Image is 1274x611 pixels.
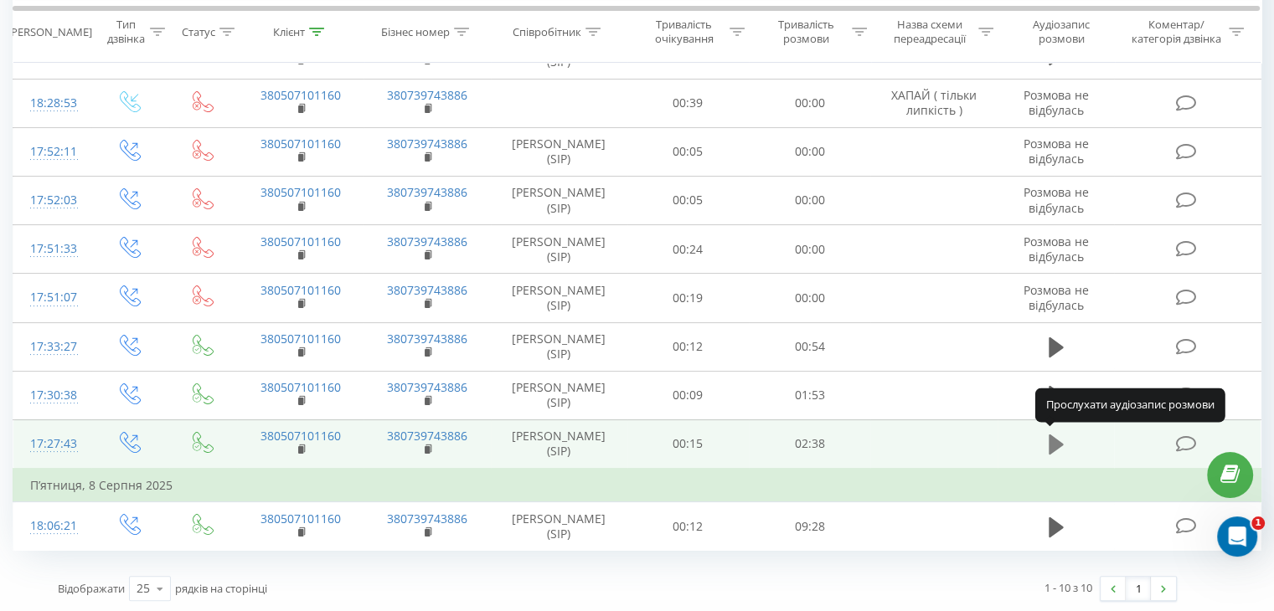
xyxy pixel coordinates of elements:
div: 1 - 10 з 10 [1044,579,1092,596]
a: 380507101160 [260,184,341,200]
div: 18:28:53 [30,87,75,120]
td: 01:53 [749,371,870,419]
a: 1 [1126,577,1151,600]
td: 00:09 [627,371,749,419]
a: 380507101160 [260,282,341,298]
td: П’ятниця, 8 Серпня 2025 [13,469,1261,502]
div: Тип дзвінка [106,18,145,46]
div: Статус [182,24,215,39]
td: [PERSON_NAME] (SIP) [491,371,627,419]
div: 25 [137,580,150,597]
span: Розмова не відбулась [1024,184,1089,215]
div: Коментар/категорія дзвінка [1127,18,1225,46]
td: [PERSON_NAME] (SIP) [491,127,627,176]
div: Назва схеми переадресації [886,18,974,46]
td: 00:00 [749,79,870,127]
div: 17:52:11 [30,136,75,168]
a: 380507101160 [260,379,341,395]
div: 17:51:33 [30,233,75,265]
td: 00:05 [627,176,749,224]
td: [PERSON_NAME] (SIP) [491,225,627,274]
a: 380739743886 [387,428,467,444]
a: 380739743886 [387,234,467,249]
a: 380739743886 [387,282,467,298]
div: Клієнт [273,24,305,39]
td: 00:00 [749,225,870,274]
span: Розмова не відбулась [1024,234,1089,264]
a: 380739743886 [387,379,467,395]
td: [PERSON_NAME] (SIP) [491,502,627,551]
td: 00:39 [627,79,749,127]
td: 00:12 [627,502,749,551]
div: Бізнес номер [381,24,450,39]
a: 380507101160 [260,511,341,526]
td: 00:19 [627,274,749,322]
td: 09:28 [749,502,870,551]
td: 02:38 [749,419,870,469]
td: 00:12 [627,322,749,371]
a: 380739743886 [387,331,467,347]
a: 380507101160 [260,428,341,444]
div: Прослухати аудіозапис розмови [1035,388,1225,422]
td: [PERSON_NAME] (SIP) [491,274,627,322]
div: 17:52:03 [30,184,75,217]
div: Тривалість розмови [764,18,848,46]
a: 380507101160 [260,234,341,249]
span: рядків на сторінці [175,581,267,596]
span: Відображати [58,581,125,596]
td: [PERSON_NAME] (SIP) [491,176,627,224]
a: 380507101160 [260,331,341,347]
a: 380739743886 [387,184,467,200]
div: 17:27:43 [30,428,75,460]
span: Розмова не відбулась [1024,282,1089,313]
div: Співробітник [513,24,581,39]
td: [PERSON_NAME] (SIP) [491,419,627,469]
div: Тривалість очікування [642,18,726,46]
td: 00:15 [627,419,749,469]
div: 17:30:38 [30,379,75,412]
div: 18:06:21 [30,510,75,542]
a: 380507101160 [260,87,341,103]
td: 00:00 [749,274,870,322]
div: 17:51:07 [30,281,75,314]
div: 17:33:27 [30,331,75,363]
a: 380739743886 [387,136,467,151]
span: 1 [1251,516,1265,530]
a: 380739743886 [387,511,467,526]
td: [PERSON_NAME] (SIP) [491,322,627,371]
a: 380739743886 [387,87,467,103]
span: Розмова не відбулась [1024,87,1089,118]
div: [PERSON_NAME] [8,24,92,39]
iframe: Intercom live chat [1217,516,1257,557]
a: 380507101160 [260,136,341,151]
td: ХАПАЙ ( тільки липкість ) [870,79,997,127]
td: 00:00 [749,176,870,224]
td: 00:05 [627,127,749,176]
td: 00:00 [749,127,870,176]
div: Аудіозапис розмови [1013,18,1111,46]
span: Розмова не відбулась [1024,136,1089,167]
td: 00:24 [627,225,749,274]
td: 00:54 [749,322,870,371]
